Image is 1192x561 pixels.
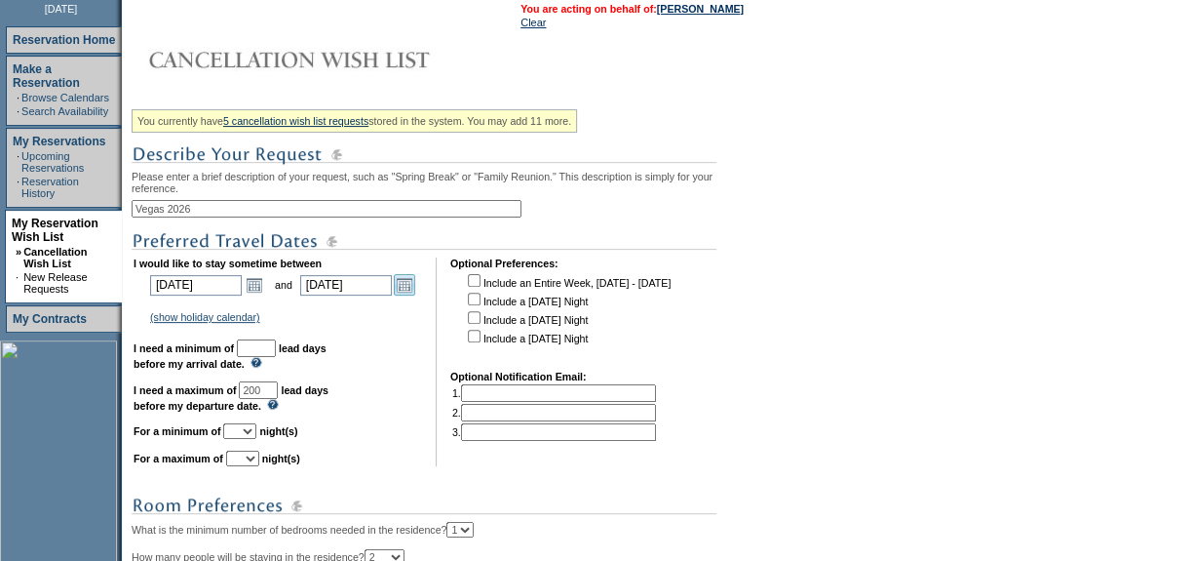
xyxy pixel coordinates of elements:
[134,425,220,437] b: For a minimum of
[450,258,558,269] b: Optional Preferences:
[21,176,79,199] a: Reservation History
[16,246,21,258] b: »
[21,105,108,117] a: Search Availability
[17,176,19,199] td: ·
[150,275,242,296] input: Date format: M/D/Y. Shortcut keys: [T] for Today. [UP] or [.] for Next Day. [DOWN] or [,] for Pre...
[12,217,98,244] a: My Reservation Wish List
[134,258,322,269] b: I would like to stay sometime between
[272,271,295,299] td: and
[13,312,87,326] a: My Contracts
[259,425,297,437] b: night(s)
[134,384,328,412] b: lead days before my departure date.
[132,494,716,518] img: subTtlRoomPreferences.gif
[13,33,115,47] a: Reservation Home
[17,92,19,103] td: ·
[452,404,656,421] td: 2.
[134,453,223,464] b: For a maximum of
[520,17,546,28] a: Clear
[150,311,260,323] a: (show holiday calendar)
[452,384,656,402] td: 1.
[250,357,262,368] img: questionMark_lightBlue.gif
[464,271,671,357] td: Include an Entire Week, [DATE] - [DATE] Include a [DATE] Night Include a [DATE] Night Include a [...
[134,342,327,370] b: lead days before my arrival date.
[21,150,84,174] a: Upcoming Reservations
[657,3,744,15] a: [PERSON_NAME]
[16,271,21,295] td: ·
[45,3,78,15] span: [DATE]
[17,105,19,117] td: ·
[267,399,279,410] img: questionMark_lightBlue.gif
[132,109,577,133] div: You currently have stored in the system. You may add 11 more.
[394,274,415,296] a: Open the calendar popup.
[244,274,265,296] a: Open the calendar popup.
[132,40,521,79] img: Cancellation Wish List
[452,423,656,441] td: 3.
[23,271,87,295] a: New Release Requests
[262,453,300,464] b: night(s)
[300,275,392,296] input: Date format: M/D/Y. Shortcut keys: [T] for Today. [UP] or [.] for Next Day. [DOWN] or [,] for Pre...
[21,92,109,103] a: Browse Calendars
[520,3,744,15] span: You are acting on behalf of:
[450,371,587,382] b: Optional Notification Email:
[13,135,105,148] a: My Reservations
[134,342,234,354] b: I need a minimum of
[223,115,368,127] a: 5 cancellation wish list requests
[17,150,19,174] td: ·
[13,62,80,90] a: Make a Reservation
[134,384,236,396] b: I need a maximum of
[23,246,87,269] a: Cancellation Wish List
